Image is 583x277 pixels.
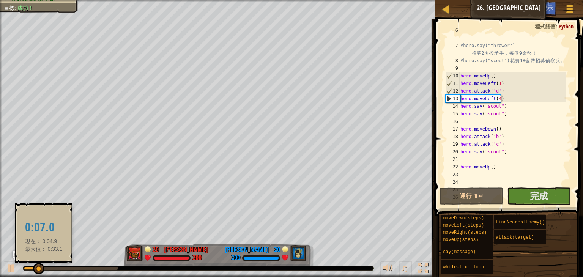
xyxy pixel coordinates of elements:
[443,264,484,270] span: while-true loop
[445,27,460,42] div: 6
[445,171,460,178] div: 23
[445,163,460,171] div: 22
[380,261,395,277] button: 調整音量
[445,102,460,110] div: 14
[416,261,431,277] button: 切換全螢幕
[556,23,559,30] span: :
[401,263,408,274] span: ♫
[445,110,460,118] div: 15
[443,230,487,235] span: moveRight(steps)
[399,261,412,277] button: ♫
[225,245,269,255] div: [PERSON_NAME]
[446,87,460,95] div: 12
[443,216,484,221] span: moveDown(steps)
[164,245,208,255] div: [PERSON_NAME]
[507,187,571,205] button: 完成
[440,187,503,205] button: 運行 ⇧↵
[289,245,306,261] img: thang_avatar_frame.png
[25,221,63,234] h2: 0:07.0
[445,57,460,65] div: 8
[445,186,460,194] div: 25
[496,220,545,225] span: findNearestEnemy()
[273,245,280,252] div: 20
[537,4,553,11] span: 小提示
[512,2,533,16] button: Ask AI
[445,133,460,140] div: 18
[443,237,479,242] span: moveUp(steps)
[530,190,548,202] span: 完成
[560,2,579,19] button: 顯示遊戲選單
[14,5,17,11] span: :
[126,245,143,261] img: thang_avatar_frame.png
[4,261,19,277] button: Ctrl + P: Play
[535,23,556,30] span: 程式語言
[496,235,534,240] span: attack(target)
[20,210,68,257] div: 現在： 0:04.9 最大值： 0:33.1
[445,42,460,57] div: 7
[192,255,202,261] div: 200
[445,140,460,148] div: 19
[445,65,460,72] div: 9
[13,251,22,260] button: Ask AI
[446,95,460,102] div: 13
[443,223,484,228] span: moveLeft(steps)
[446,72,460,80] div: 10
[445,178,460,186] div: 24
[445,148,460,156] div: 20
[4,5,14,11] span: 目標
[516,4,529,11] span: Ask AI
[17,5,33,11] span: 成功！
[445,125,460,133] div: 17
[231,255,240,261] div: 200
[153,245,160,252] div: 20
[446,80,460,87] div: 11
[443,249,476,255] span: say(message)
[559,23,574,30] span: Python
[445,118,460,125] div: 16
[445,156,460,163] div: 21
